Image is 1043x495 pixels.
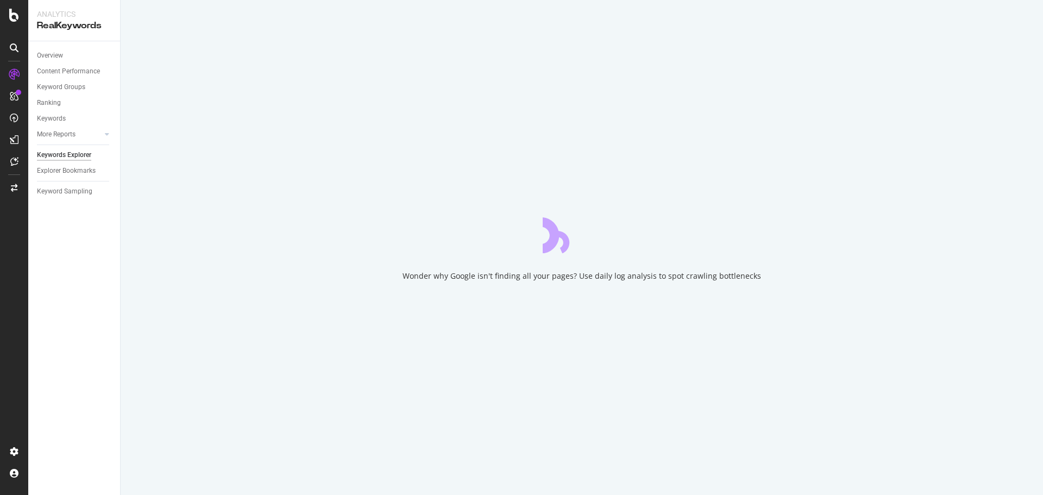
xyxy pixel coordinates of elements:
a: Overview [37,50,112,61]
div: Ranking [37,97,61,109]
div: RealKeywords [37,20,111,32]
div: animation [543,214,621,253]
div: Keywords [37,113,66,124]
div: Keyword Groups [37,82,85,93]
div: Analytics [37,9,111,20]
a: Content Performance [37,66,112,77]
a: Keyword Sampling [37,186,112,197]
div: Content Performance [37,66,100,77]
a: Keywords [37,113,112,124]
a: Explorer Bookmarks [37,165,112,177]
div: Overview [37,50,63,61]
div: More Reports [37,129,76,140]
div: Keywords Explorer [37,149,91,161]
div: Wonder why Google isn't finding all your pages? Use daily log analysis to spot crawling bottlenecks [403,271,761,281]
a: Ranking [37,97,112,109]
a: Keyword Groups [37,82,112,93]
div: Explorer Bookmarks [37,165,96,177]
a: Keywords Explorer [37,149,112,161]
a: More Reports [37,129,102,140]
div: Keyword Sampling [37,186,92,197]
